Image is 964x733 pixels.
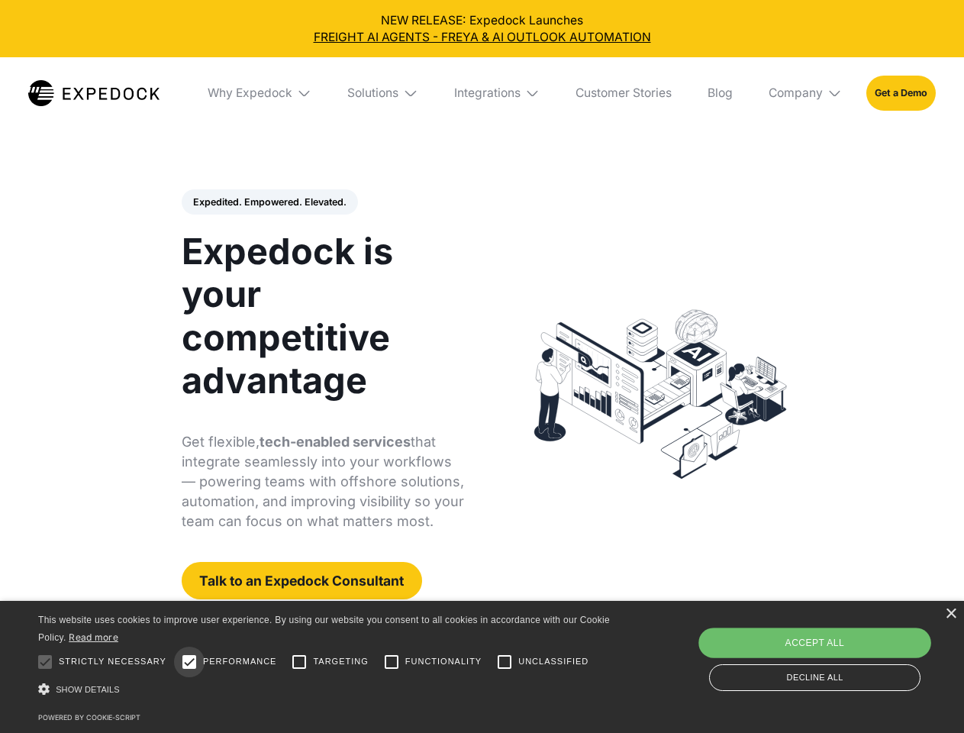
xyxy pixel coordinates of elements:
[518,655,588,668] span: Unclassified
[59,655,166,668] span: Strictly necessary
[347,86,398,101] div: Solutions
[182,230,465,402] h1: Expedock is your competitive advantage
[182,562,422,599] a: Talk to an Expedock Consultant
[695,57,744,129] a: Blog
[756,57,854,129] div: Company
[203,655,277,668] span: Performance
[698,628,930,658] div: Accept all
[336,57,430,129] div: Solutions
[260,434,411,450] strong: tech-enabled services
[208,86,292,101] div: Why Expedock
[12,12,953,46] div: NEW RELEASE: Expedock Launches
[12,29,953,46] a: FREIGHT AI AGENTS - FREYA & AI OUTLOOK AUTOMATION
[56,685,120,694] span: Show details
[563,57,683,129] a: Customer Stories
[38,680,615,700] div: Show details
[866,76,936,110] a: Get a Demo
[69,631,118,643] a: Read more
[454,86,521,101] div: Integrations
[442,57,552,129] div: Integrations
[405,655,482,668] span: Functionality
[38,713,140,722] a: Powered by cookie-script
[195,57,324,129] div: Why Expedock
[182,432,465,531] p: Get flexible, that integrate seamlessly into your workflows — powering teams with offshore soluti...
[769,86,823,101] div: Company
[38,615,610,643] span: This website uses cookies to improve user experience. By using our website you consent to all coo...
[710,568,964,733] iframe: Chat Widget
[313,655,368,668] span: Targeting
